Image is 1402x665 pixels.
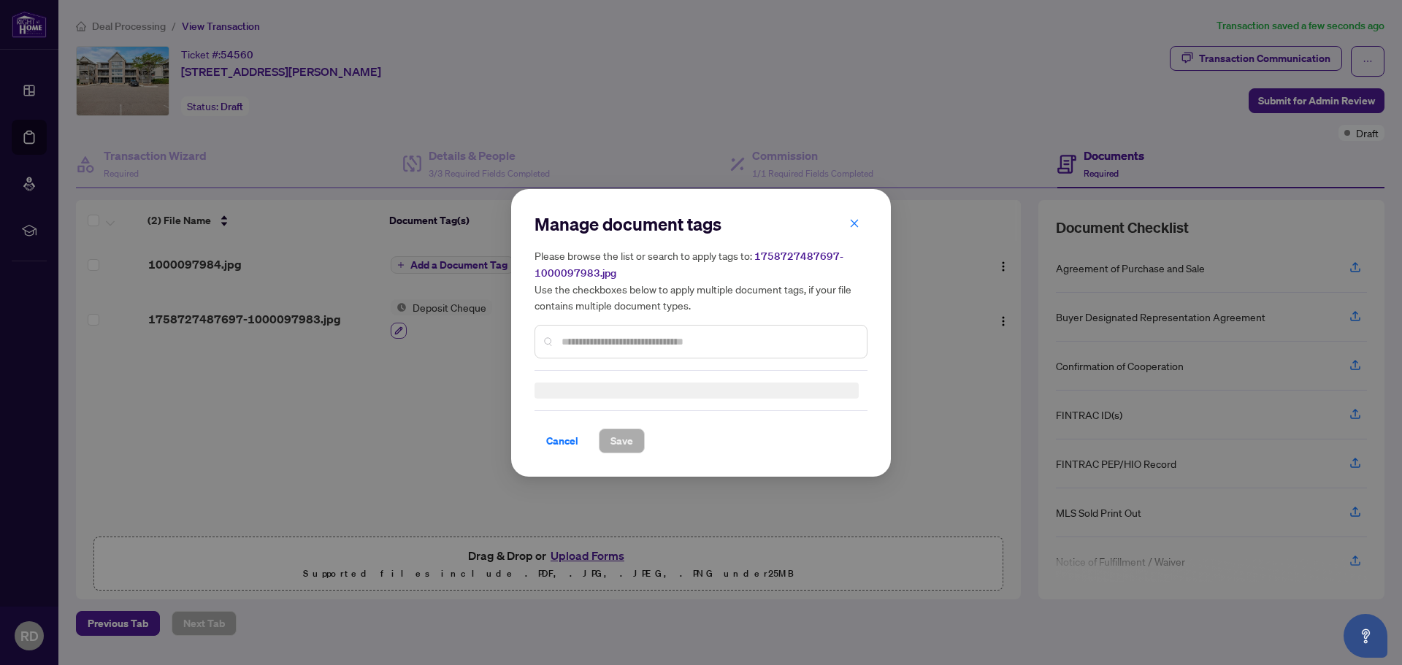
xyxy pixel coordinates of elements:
[535,250,843,280] span: 1758727487697-1000097983.jpg
[546,429,578,453] span: Cancel
[535,247,867,313] h5: Please browse the list or search to apply tags to: Use the checkboxes below to apply multiple doc...
[1344,614,1387,658] button: Open asap
[849,218,859,228] span: close
[535,212,867,236] h2: Manage document tags
[599,428,645,453] button: Save
[535,428,590,453] button: Cancel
